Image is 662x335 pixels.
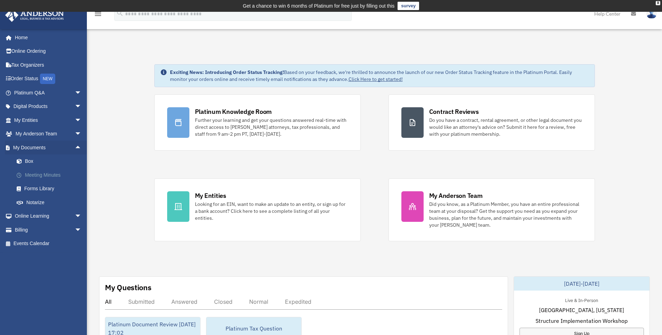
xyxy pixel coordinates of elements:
[214,298,232,305] div: Closed
[10,168,92,182] a: Meeting Minutes
[171,298,197,305] div: Answered
[389,94,595,151] a: Contract Reviews Do you have a contract, rental agreement, or other legal document you would like...
[5,113,92,127] a: My Entitiesarrow_drop_down
[539,306,624,314] span: [GEOGRAPHIC_DATA], [US_STATE]
[10,154,92,168] a: Box
[429,117,582,137] div: Do you have a contract, rental agreement, or other legal document you would like an attorney's ad...
[656,1,660,5] div: close
[249,298,268,305] div: Normal
[349,76,403,82] a: Click Here to get started!
[5,58,92,72] a: Tax Organizers
[5,209,92,223] a: Online Learningarrow_drop_down
[75,223,89,237] span: arrow_drop_down
[105,282,152,293] div: My Questions
[389,178,595,241] a: My Anderson Team Did you know, as a Platinum Member, you have an entire professional team at your...
[94,12,102,18] a: menu
[75,86,89,100] span: arrow_drop_down
[10,195,92,209] a: Notarize
[429,191,483,200] div: My Anderson Team
[170,69,284,75] strong: Exciting News: Introducing Order Status Tracking!
[5,31,89,44] a: Home
[5,223,92,237] a: Billingarrow_drop_down
[10,182,92,196] a: Forms Library
[429,201,582,228] div: Did you know, as a Platinum Member, you have an entire professional team at your disposal? Get th...
[75,141,89,155] span: arrow_drop_up
[154,178,361,241] a: My Entities Looking for an EIN, want to make an update to an entity, or sign up for a bank accoun...
[646,9,657,19] img: User Pic
[5,86,92,100] a: Platinum Q&Aarrow_drop_down
[5,72,92,86] a: Order StatusNEW
[5,141,92,154] a: My Documentsarrow_drop_up
[128,298,155,305] div: Submitted
[75,209,89,224] span: arrow_drop_down
[195,117,348,137] div: Further your learning and get your questions answered real-time with direct access to [PERSON_NAM...
[559,296,604,303] div: Live & In-Person
[5,100,92,114] a: Digital Productsarrow_drop_down
[195,201,348,221] div: Looking for an EIN, want to make an update to an entity, or sign up for a bank account? Click her...
[40,74,55,84] div: NEW
[170,69,589,83] div: Based on your feedback, we're thrilled to announce the launch of our new Order Status Tracking fe...
[5,127,92,141] a: My Anderson Teamarrow_drop_down
[514,277,649,291] div: [DATE]-[DATE]
[285,298,311,305] div: Expedited
[75,100,89,114] span: arrow_drop_down
[536,317,628,325] span: Structure Implementation Workshop
[5,44,92,58] a: Online Ordering
[429,107,479,116] div: Contract Reviews
[105,298,112,305] div: All
[3,8,66,22] img: Anderson Advisors Platinum Portal
[195,191,226,200] div: My Entities
[75,113,89,127] span: arrow_drop_down
[195,107,272,116] div: Platinum Knowledge Room
[154,94,361,151] a: Platinum Knowledge Room Further your learning and get your questions answered real-time with dire...
[398,2,419,10] a: survey
[116,9,124,17] i: search
[5,237,92,251] a: Events Calendar
[243,2,395,10] div: Get a chance to win 6 months of Platinum for free just by filling out this
[94,10,102,18] i: menu
[75,127,89,141] span: arrow_drop_down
